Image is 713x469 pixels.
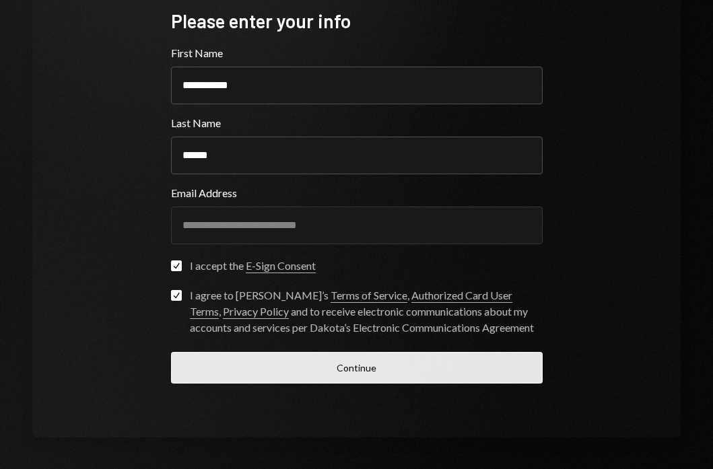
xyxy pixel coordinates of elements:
[171,290,182,301] button: I agree to [PERSON_NAME]’s Terms of Service, Authorized Card User Terms, Privacy Policy and to re...
[171,115,543,131] label: Last Name
[190,258,316,274] div: I accept the
[171,8,543,34] div: Please enter your info
[190,289,512,319] a: Authorized Card User Terms
[171,260,182,271] button: I accept the E-Sign Consent
[171,45,543,61] label: First Name
[171,185,543,201] label: Email Address
[331,289,407,303] a: Terms of Service
[171,352,543,384] button: Continue
[190,287,543,336] div: I agree to [PERSON_NAME]’s , , and to receive electronic communications about my accounts and ser...
[246,259,316,273] a: E-Sign Consent
[223,305,289,319] a: Privacy Policy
